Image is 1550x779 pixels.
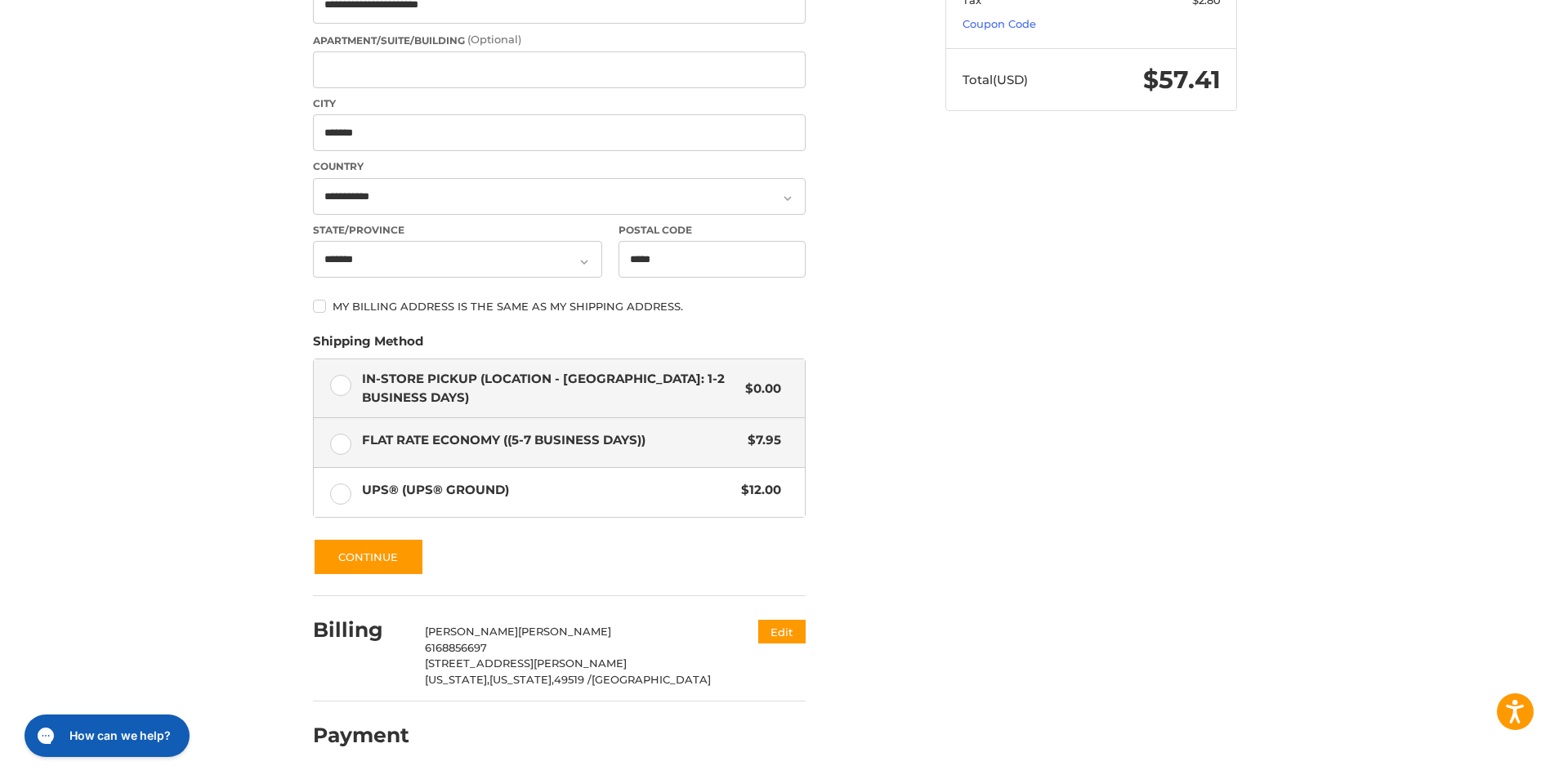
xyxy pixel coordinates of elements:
a: Coupon Code [963,17,1036,30]
span: [STREET_ADDRESS][PERSON_NAME] [425,657,627,670]
iframe: Gorgias live chat messenger [16,709,194,763]
small: (Optional) [467,33,521,46]
span: Flat Rate Economy ((5-7 Business Days)) [362,431,740,450]
span: [US_STATE], [489,673,554,686]
label: Country [313,159,806,174]
span: 49519 / [554,673,592,686]
span: [PERSON_NAME] [425,625,518,638]
h2: Billing [313,617,409,643]
legend: Shipping Method [313,332,423,358]
label: Postal Code [619,223,806,238]
button: Continue [313,538,424,576]
span: UPS® (UPS® Ground) [362,481,734,500]
label: State/Province [313,223,602,238]
label: My billing address is the same as my shipping address. [313,300,806,313]
span: $12.00 [733,481,781,500]
label: Apartment/Suite/Building [313,32,806,48]
span: In-Store Pickup (Location - [GEOGRAPHIC_DATA]: 1-2 BUSINESS DAYS) [362,370,738,407]
h2: Payment [313,723,409,748]
label: City [313,96,806,111]
span: $57.41 [1143,65,1221,95]
span: $0.00 [737,380,781,398]
span: $7.95 [739,431,781,450]
button: Edit [758,620,806,643]
span: [US_STATE], [425,673,489,686]
span: 6168856697 [425,641,487,654]
span: [PERSON_NAME] [518,625,611,638]
span: [GEOGRAPHIC_DATA] [592,673,711,686]
span: Total (USD) [963,72,1028,87]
